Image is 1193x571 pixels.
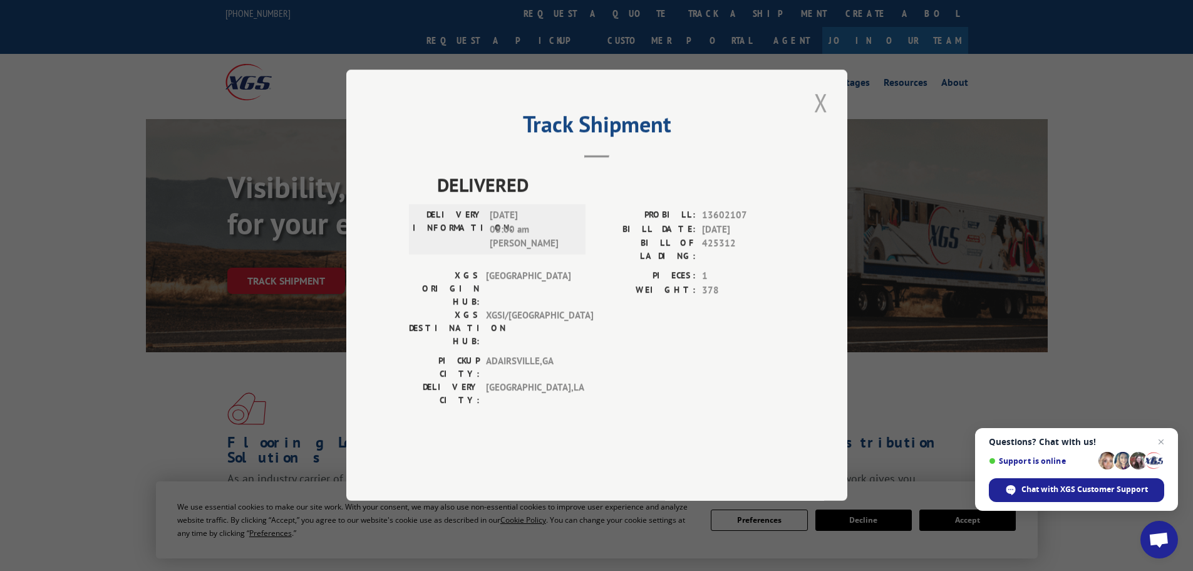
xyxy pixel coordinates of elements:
[702,209,785,223] span: 13602107
[597,237,696,263] label: BILL OF LADING:
[409,309,480,348] label: XGS DESTINATION HUB:
[409,355,480,381] label: PICKUP CITY:
[702,237,785,263] span: 425312
[597,209,696,223] label: PROBILL:
[597,223,696,237] label: BILL DATE:
[486,309,571,348] span: XGSI/[GEOGRAPHIC_DATA]
[409,381,480,407] label: DELIVERY CITY:
[409,270,480,309] label: XGS ORIGIN HUB:
[486,381,571,407] span: [GEOGRAPHIC_DATA] , LA
[1021,484,1148,495] span: Chat with XGS Customer Support
[597,270,696,284] label: PIECES:
[702,270,785,284] span: 1
[1140,521,1178,558] a: Open chat
[989,437,1164,447] span: Questions? Chat with us!
[597,283,696,298] label: WEIGHT:
[486,270,571,309] span: [GEOGRAPHIC_DATA]
[702,223,785,237] span: [DATE]
[437,171,785,199] span: DELIVERED
[413,209,483,251] label: DELIVERY INFORMATION:
[486,355,571,381] span: ADAIRSVILLE , GA
[989,478,1164,502] span: Chat with XGS Customer Support
[989,456,1094,466] span: Support is online
[810,85,832,120] button: Close modal
[490,209,574,251] span: [DATE] 08:00 am [PERSON_NAME]
[702,283,785,298] span: 378
[409,115,785,139] h2: Track Shipment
